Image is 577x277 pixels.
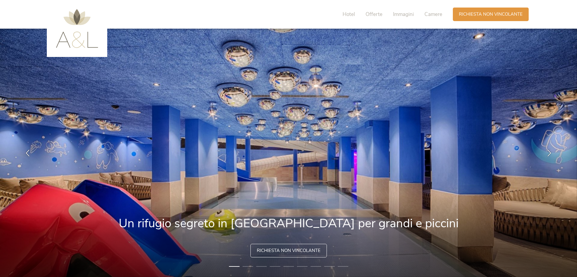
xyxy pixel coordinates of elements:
[424,11,442,18] span: Camere
[366,11,382,18] span: Offerte
[393,11,414,18] span: Immagini
[459,11,523,17] span: Richiesta non vincolante
[257,247,321,254] span: Richiesta non vincolante
[343,11,355,18] span: Hotel
[56,9,98,48] img: AMONTI & LUNARIS Wellnessresort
